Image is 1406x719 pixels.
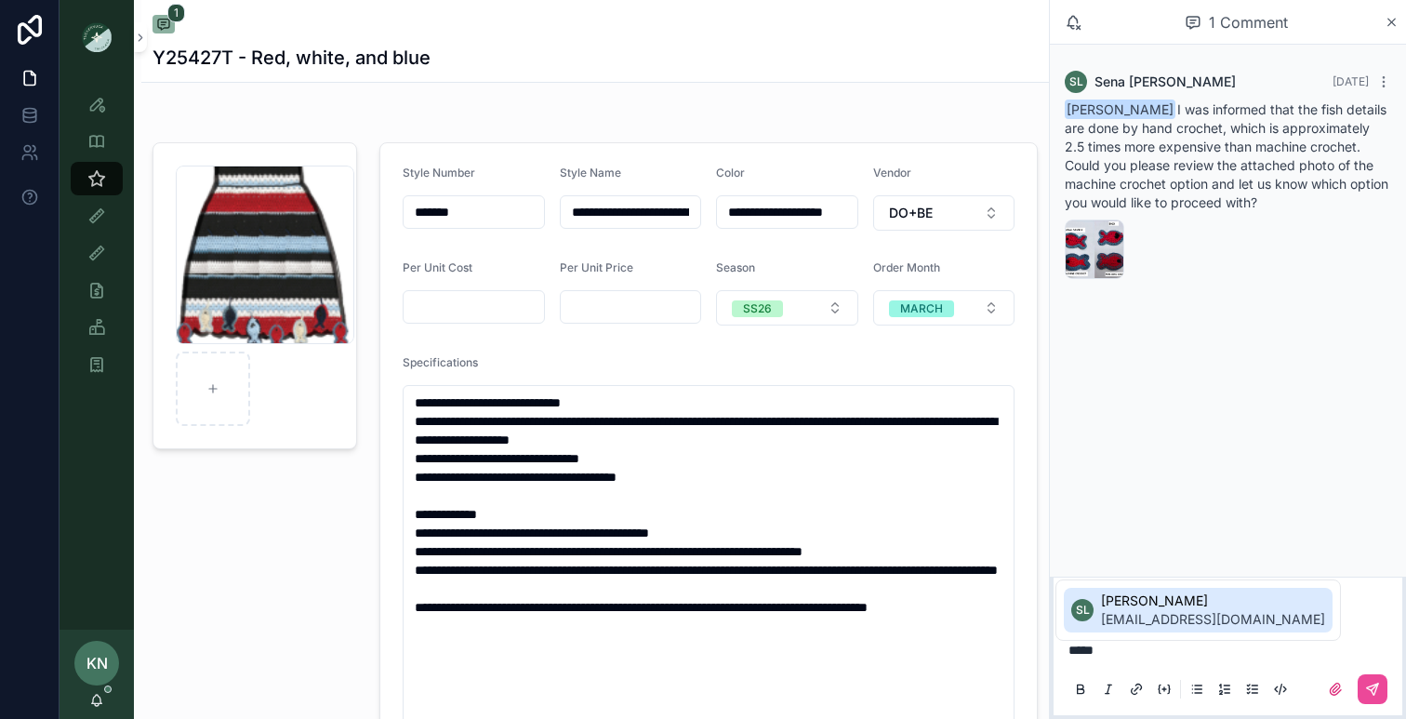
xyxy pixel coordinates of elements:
span: [PERSON_NAME] [1065,100,1175,119]
h1: Y25427T - Red, white, and blue [153,45,431,71]
span: Season [716,260,755,274]
span: [PERSON_NAME] [1101,592,1325,610]
button: 1 [153,15,175,37]
span: KN [86,652,108,674]
span: Order Month [873,260,940,274]
span: SL [1069,74,1083,89]
span: Style Name [560,166,621,180]
button: Select Button [716,290,858,326]
span: Specifications [403,355,478,369]
span: [DATE] [1333,74,1369,88]
span: 1 [167,4,185,22]
div: Suggested mentions [1055,579,1341,641]
div: MARCH [900,300,943,317]
div: SS26 [743,300,772,317]
span: Per Unit Cost [403,260,472,274]
span: Style Number [403,166,475,180]
span: I was informed that the fish details are done by hand crochet, which is approximately 2.5 times m... [1065,101,1388,210]
span: 1 Comment [1209,11,1288,33]
span: Vendor [873,166,911,180]
span: [EMAIL_ADDRESS][DOMAIN_NAME] [1101,610,1325,629]
span: Sena [PERSON_NAME] [1094,73,1236,91]
span: SL [1076,603,1090,618]
button: Select Button [873,290,1015,326]
button: Select Button [873,195,1015,231]
span: Color [716,166,745,180]
span: DO+BE [889,204,933,222]
div: scrollable content [60,74,134,406]
span: Per Unit Price [560,260,633,274]
img: App logo [82,22,112,52]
